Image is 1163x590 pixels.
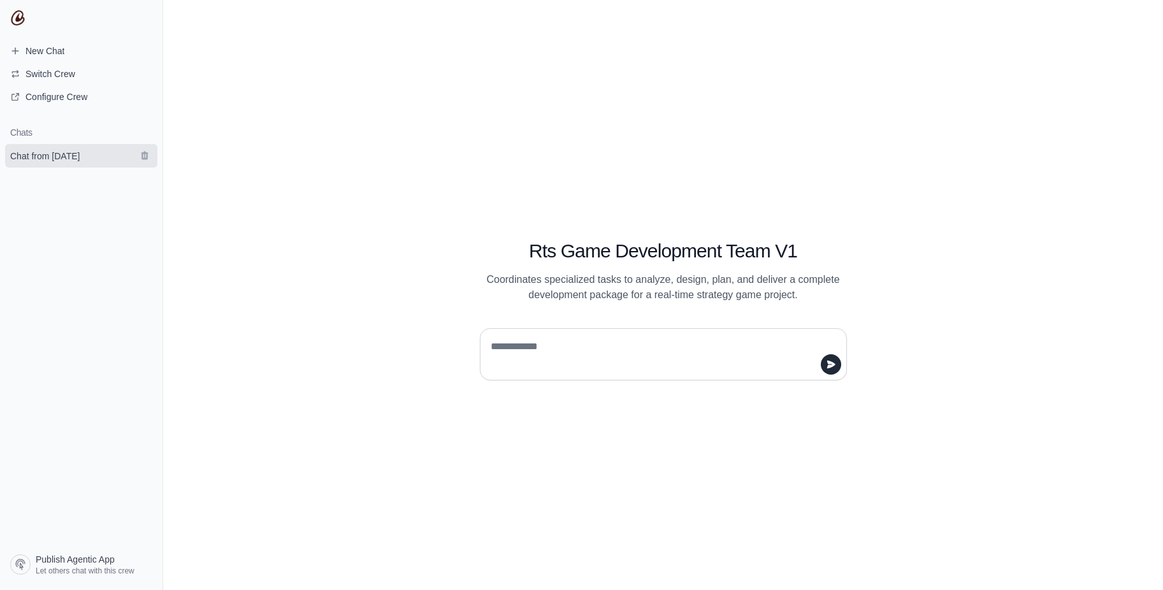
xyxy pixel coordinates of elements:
span: New Chat [25,45,64,57]
img: CrewAI Logo [10,10,25,25]
span: Publish Agentic App [36,553,115,566]
p: Coordinates specialized tasks to analyze, design, plan, and deliver a complete development packag... [480,272,847,303]
span: Chat from [DATE] [10,150,80,162]
span: Configure Crew [25,90,87,103]
a: Publish Agentic App Let others chat with this crew [5,549,157,580]
span: Switch Crew [25,68,75,80]
a: Configure Crew [5,87,157,107]
span: Let others chat with this crew [36,566,134,576]
a: New Chat [5,41,157,61]
a: Chat from [DATE] [5,144,157,168]
button: Switch Crew [5,64,157,84]
h1: Rts Game Development Team V1 [480,240,847,263]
